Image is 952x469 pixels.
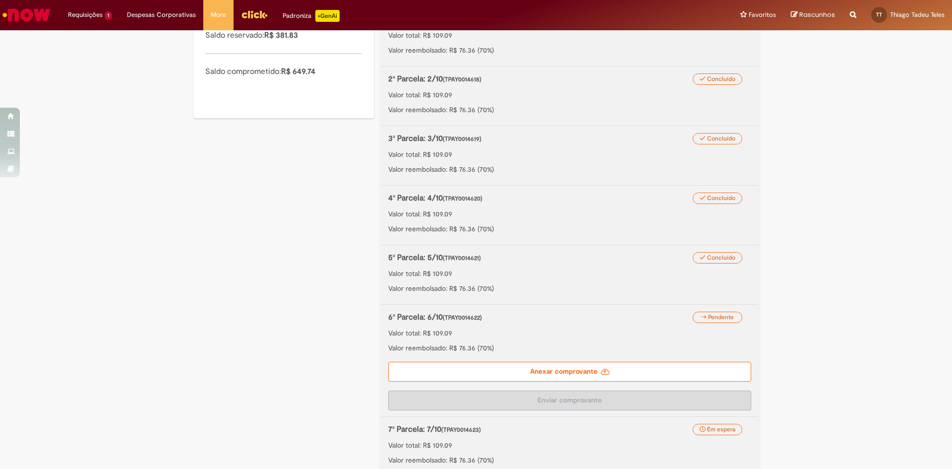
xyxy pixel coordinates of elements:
[388,45,751,55] p: Valor reembolsado: R$ 76.36 (70%)
[388,362,751,382] label: Anexar comprovante
[68,10,103,20] span: Requisições
[791,10,835,20] a: Rascunhos
[388,328,751,338] p: Valor total: R$ 109.09
[388,343,751,353] p: Valor reembolsado: R$ 76.36 (70%)
[388,193,699,204] p: 4ª Parcela: 4/10
[283,10,340,22] div: Padroniza
[443,195,482,202] span: (TPAY0014620)
[241,7,268,22] img: click_logo_yellow_360x200.png
[1,5,52,25] img: ServiceNow
[708,313,734,321] span: Pendente
[890,10,945,19] span: Thiago Tadeu Teles
[264,30,298,40] span: R$ 381.83
[749,10,776,20] span: Favoritos
[441,426,481,434] span: (TPAY0014623)
[388,224,751,234] p: Valor reembolsado: R$ 76.36 (70%)
[707,134,735,142] span: Concluído
[315,10,340,22] p: +GenAi
[388,440,751,450] p: Valor total: R$ 109.09
[388,455,751,465] p: Valor reembolsado: R$ 76.36 (70%)
[205,66,362,77] p: Saldo comprometido:
[388,73,699,85] p: 2ª Parcela: 2/10
[388,90,751,100] p: Valor total: R$ 109.09
[281,67,315,76] span: R$ 649.74
[211,10,226,20] span: More
[388,133,699,144] p: 3ª Parcela: 3/10
[707,194,735,202] span: Concluído
[205,30,362,41] p: Saldo reservado:
[388,149,751,159] p: Valor total: R$ 109.09
[388,105,751,115] p: Valor reembolsado: R$ 76.36 (70%)
[707,254,735,262] span: Concluído
[388,268,751,278] p: Valor total: R$ 109.09
[799,10,835,19] span: Rascunhos
[707,425,735,433] span: Em espera
[443,75,481,83] span: (TPAY0014618)
[443,135,481,143] span: (TPAY0014619)
[388,252,699,264] p: 5ª Parcela: 5/10
[127,10,196,20] span: Despesas Corporativas
[388,164,751,174] p: Valor reembolsado: R$ 76.36 (70%)
[388,312,699,323] p: 6ª Parcela: 6/10
[876,11,882,18] span: TT
[388,283,751,293] p: Valor reembolsado: R$ 76.36 (70%)
[388,424,699,435] p: 7ª Parcela: 7/10
[388,209,751,219] p: Valor total: R$ 109.09
[443,254,481,262] span: (TPAY0014621)
[388,30,751,40] p: Valor total: R$ 109.09
[105,11,112,20] span: 1
[443,314,482,322] span: (TPAY0014622)
[707,75,735,83] span: Concluído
